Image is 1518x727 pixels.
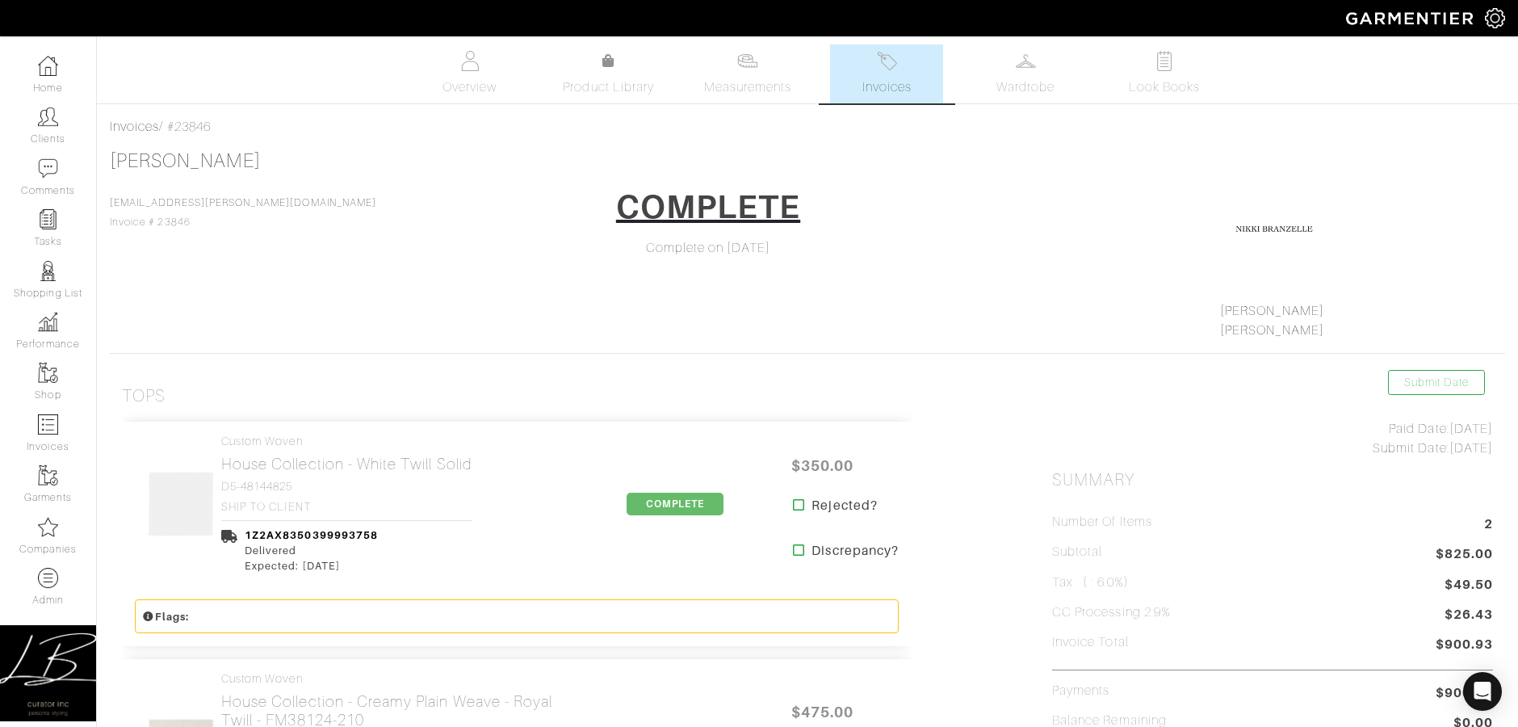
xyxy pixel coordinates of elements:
h2: House Collection - White Twill Solid [221,455,472,473]
strong: Rejected? [811,496,877,515]
img: wardrobe-487a4870c1b7c33e795ec22d11cfc2ed9d08956e64fb3008fe2437562e282088.svg [1016,51,1036,71]
h5: Payments [1052,683,1109,699]
span: Invoice # 23846 [110,197,376,228]
span: Measurements [704,78,792,97]
a: Custom Woven House Collection - White Twill Solid D5-48144825 SHIP TO CLIENT [221,435,472,513]
img: clients-icon-6bae9207a08558b7cb47a8932f037763ab4055f8c8b6bfacd5dc20c3e0201464.png [38,107,58,127]
span: Product Library [563,78,654,97]
h5: Invoice Total [1052,635,1129,650]
span: Wardrobe [996,78,1055,97]
img: companies-icon-14a0f246c7e91f24465de634b560f0151b0cc5c9ce11af5fac52e6d7d6371812.png [38,517,58,537]
div: / #23846 [110,117,1505,137]
span: $825.00 [1436,544,1493,566]
img: graph-8b7af3c665d003b59727f371ae50e7771705bf0c487971e6e97d053d13c5068d.png [38,312,58,332]
img: comment-icon-a0a6a9ef722e966f86d9cbdc48e553b5cf19dbc54f86b18d962a5391bc8f6eb6.png [38,158,58,179]
h5: Tax ( : 6.0%) [1052,575,1129,590]
span: Invoices [862,78,912,97]
div: Open Intercom Messenger [1463,672,1502,711]
img: garmentier-logo-header-white-b43fb05a5012e4ada735d5af1a66efaba907eab6374d6393d1fbf88cb4ef424d.png [1338,4,1485,32]
a: COMPLETE [606,182,811,238]
a: [PERSON_NAME] [1220,304,1325,318]
span: $350.00 [774,448,870,483]
a: Invoices [110,120,159,134]
a: Invoices [830,44,943,103]
h3: Tops [122,386,166,406]
img: dashboard-icon-dbcd8f5a0b271acd01030246c82b418ddd0df26cd7fceb0bd07c9910d44c42f6.png [38,56,58,76]
span: Overview [442,78,497,97]
small: Flags: [142,611,189,623]
a: COMPLETE [627,496,723,511]
a: 1Z2AX8350399993758 [245,529,378,541]
div: Complete on [DATE] [488,238,929,258]
a: [PERSON_NAME] [1220,323,1325,338]
strong: Discrepancy? [811,541,899,561]
img: todo-9ac3debb85659649dc8f770b8b6100bb5dab4b48dedcbae339e5042a72dfd3cc.svg [1155,51,1175,71]
span: $900.93 [1436,635,1493,657]
img: orders-icon-0abe47150d42831381b5fb84f609e132dff9fe21cb692f30cb5eec754e2cba89.png [38,414,58,435]
a: Overview [413,44,526,103]
img: garments-icon-b7da505a4dc4fd61783c78ac3ca0ef83fa9d6f193b1c9dc38574b1d14d53ca28.png [38,465,58,485]
h4: Custom Woven [221,435,472,448]
img: orders-27d20c2124de7fd6de4e0e44c1d41de31381a507db9b33961299e4e07d508b8c.svg [877,51,897,71]
img: reminder-icon-8004d30b9f0a5d33ae49ab947aed9ed385cf756f9e5892f1edd6e32f2345188e.png [38,209,58,229]
div: Expected: [DATE] [245,558,378,574]
h5: CC Processing 2.9% [1052,605,1171,620]
h1: COMPLETE [616,187,800,226]
span: Look Books [1129,78,1201,97]
h2: Summary [1052,470,1493,490]
a: Submit Date [1388,370,1485,395]
a: Measurements [691,44,805,103]
a: [PERSON_NAME] [110,150,261,171]
div: [DATE] [DATE] [1052,419,1493,458]
h5: Number of Items [1052,515,1152,530]
h4: SHIP TO CLIENT [221,500,472,514]
a: Look Books [1108,44,1221,103]
a: Wardrobe [969,44,1082,103]
span: $900.93 [1436,683,1493,703]
h4: Custom Woven [221,672,584,686]
a: Product Library [552,52,665,97]
h5: Subtotal [1052,544,1102,560]
span: $49.50 [1445,575,1493,595]
img: garments-icon-b7da505a4dc4fd61783c78ac3ca0ef83fa9d6f193b1c9dc38574b1d14d53ca28.png [38,363,58,383]
span: Submit Date: [1373,441,1449,456]
img: measurements-466bbee1fd09ba9460f595b01e5d73f9e2bff037440d3c8f018324cb6cdf7a4a.svg [737,51,757,71]
img: gear-icon-white-bd11855cb880d31180b6d7d6211b90ccbf57a29d726f0c71d8c61bd08dd39cc2.png [1485,8,1505,28]
div: Delivered [245,543,378,558]
img: custom-products-icon-6973edde1b6c6774590e2ad28d3d057f2f42decad08aa0e48061009ba2575b3a.png [38,568,58,588]
span: $26.43 [1445,605,1493,627]
span: 2 [1484,515,1493,536]
span: COMPLETE [627,493,723,515]
img: gHbjLP4DCdoc6GffL1fNPuSm.png [1234,188,1315,269]
img: stylists-icon-eb353228a002819b7ec25b43dbf5f0378dd9e0616d9560372ff212230b889e62.png [38,261,58,281]
img: vdqdUysxUHXAoYEMt7wnMueH [147,470,215,538]
img: basicinfo-40fd8af6dae0f16599ec9e87c0ef1c0a1fdea2edbe929e3d69a839185d80c458.svg [459,51,480,71]
a: [EMAIL_ADDRESS][PERSON_NAME][DOMAIN_NAME] [110,197,376,208]
span: Paid Date: [1389,422,1449,436]
h4: D5-48144825 [221,480,472,494]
